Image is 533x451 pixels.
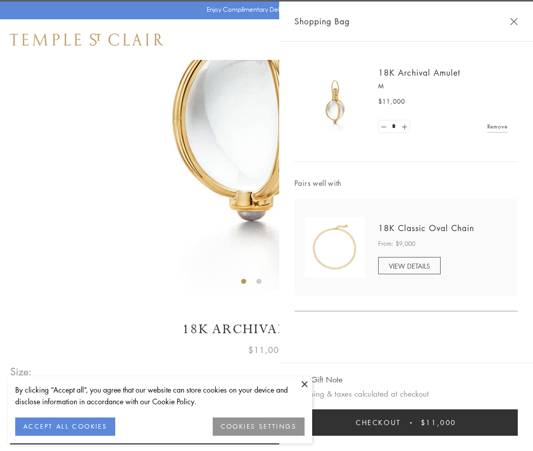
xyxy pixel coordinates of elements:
[305,71,365,132] img: 18K Archival Amulet
[248,343,285,357] span: $11,000
[294,373,343,386] button: Add Gift Note
[399,120,409,133] a: Set quantity to 2
[10,34,163,46] img: Temple St. Clair
[356,417,401,428] span: Checkout
[378,96,405,107] span: $11,000
[294,15,350,28] span: Shopping Bag
[15,417,115,436] button: ACCEPT ALL COOKIES
[294,177,518,189] span: Pairs well with
[378,257,441,274] a: VIEW DETAILS
[305,217,365,278] img: N88865-OV18
[15,384,305,407] div: By clicking “Accept all”, you agree that our website can store cookies on your device and disclos...
[207,5,322,15] p: Enjoy Complimentary Delivery & Returns
[487,121,508,132] a: Remove
[213,417,305,436] button: COOKIES SETTINGS
[510,18,518,25] button: Close Shopping Bag
[378,67,460,78] a: 18K Archival Amulet
[389,261,430,271] span: VIEW DETAILS
[10,320,523,338] h1: 18K Archival Amulet
[421,417,456,428] span: $11,000
[378,239,415,249] span: From: $9,000
[294,409,518,436] button: Checkout $11,000
[378,222,474,234] a: 18K Classic Oval Chain
[379,120,389,133] a: Set quantity to 0
[294,388,518,400] p: Shipping & taxes calculated at checkout
[10,363,32,380] span: Size:
[378,81,508,91] p: M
